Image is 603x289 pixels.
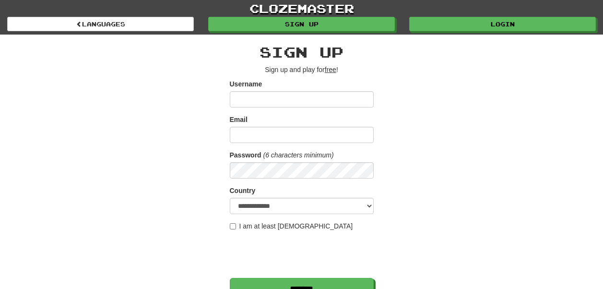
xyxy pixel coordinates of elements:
a: Login [409,17,596,31]
u: free [325,66,336,73]
label: I am at least [DEMOGRAPHIC_DATA] [230,221,353,231]
label: Email [230,115,248,124]
label: Password [230,150,261,160]
input: I am at least [DEMOGRAPHIC_DATA] [230,223,236,229]
label: Username [230,79,262,89]
a: Sign up [208,17,395,31]
h2: Sign up [230,44,374,60]
p: Sign up and play for ! [230,65,374,74]
iframe: reCAPTCHA [230,236,376,273]
a: Languages [7,17,194,31]
label: Country [230,186,256,195]
em: (6 characters minimum) [263,151,334,159]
